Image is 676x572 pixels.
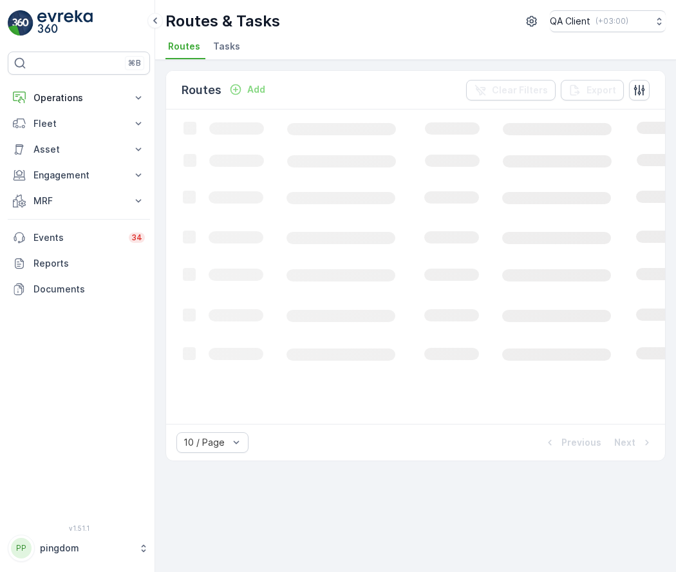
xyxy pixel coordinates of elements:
[131,233,142,243] p: 34
[8,10,33,36] img: logo
[33,91,124,104] p: Operations
[11,538,32,558] div: PP
[247,83,265,96] p: Add
[492,84,548,97] p: Clear Filters
[613,435,655,450] button: Next
[182,81,221,99] p: Routes
[8,535,150,562] button: PPpingdom
[550,10,666,32] button: QA Client(+03:00)
[596,16,628,26] p: ( +03:00 )
[33,231,121,244] p: Events
[165,11,280,32] p: Routes & Tasks
[8,137,150,162] button: Asset
[213,40,240,53] span: Tasks
[37,10,93,36] img: logo_light-DOdMpM7g.png
[33,195,124,207] p: MRF
[33,143,124,156] p: Asset
[587,84,616,97] p: Export
[33,117,124,130] p: Fleet
[466,80,556,100] button: Clear Filters
[8,111,150,137] button: Fleet
[8,162,150,188] button: Engagement
[8,225,150,251] a: Events34
[8,524,150,532] span: v 1.51.1
[8,85,150,111] button: Operations
[561,80,624,100] button: Export
[33,169,124,182] p: Engagement
[550,15,590,28] p: QA Client
[8,251,150,276] a: Reports
[168,40,200,53] span: Routes
[542,435,603,450] button: Previous
[40,542,132,555] p: pingdom
[33,257,145,270] p: Reports
[561,436,601,449] p: Previous
[8,188,150,214] button: MRF
[128,58,141,68] p: ⌘B
[33,283,145,296] p: Documents
[224,82,270,97] button: Add
[614,436,635,449] p: Next
[8,276,150,302] a: Documents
